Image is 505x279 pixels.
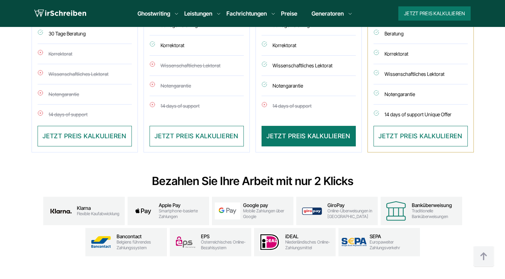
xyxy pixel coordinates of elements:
li: 30 Tage Beratung [38,24,132,44]
span: Smartphone-basierte Zahlungen [159,208,206,219]
span: SEPA [370,234,417,239]
button: JETZT PREIS KALKULIEREN [262,126,356,146]
button: JETZT PREIS KALKULIEREN [38,126,132,146]
span: Bancontact [117,234,164,239]
img: Klarna [48,202,74,219]
a: Ghostwriting [138,9,170,18]
li: Wissenschaftliches Lektorat [38,64,132,84]
span: iDEAL [285,234,333,239]
li: Wissenschaftliches Lektorat [262,56,356,76]
img: Banküberweisung [383,199,409,223]
li: Korrektorat [150,35,244,56]
a: Fachrichtungen [226,9,267,18]
li: 14 days of support [262,96,356,117]
a: Leistungen [184,9,212,18]
li: 14 days of support Unique Offer [374,105,468,126]
li: Notengarantie [150,76,244,96]
img: Bancontact [88,234,114,251]
span: Banküberweisung [412,202,459,208]
img: GiroPay [299,203,325,219]
li: 14 days of support [38,105,132,126]
img: EPS [173,234,198,251]
img: logo wirschreiben [34,8,86,19]
span: Niederländisches Online-Zahlungsmittel [285,239,333,251]
li: Beratung [374,24,468,44]
li: Notengarantie [262,76,356,96]
img: button top [473,246,494,267]
li: Wissenschaftliches Lektorat [150,56,244,76]
span: Europaweiter Zahlungsverkehr [370,239,417,251]
li: Korrektorat [262,35,356,56]
span: Traditionelle Banküberweisungen [412,208,459,219]
span: GiroPay [327,202,375,208]
span: Apple Pay [159,202,206,208]
div: Bezahlen Sie Ihre Arbeit mit nur 2 Klicks [32,174,474,188]
li: 14 days of support [150,96,244,117]
button: JETZT PREIS KALKULIEREN [150,126,244,146]
span: Flexible Kaufabwicklung [77,211,119,217]
li: Notengarantie [38,84,132,105]
li: Wissenschaftliches Lektorat [374,64,468,84]
span: Online-Überweisungen in [GEOGRAPHIC_DATA] [327,208,375,219]
a: Generatoren [312,9,344,18]
img: Google pay [215,202,240,219]
img: SEPA [341,238,367,247]
a: Preise [281,10,297,17]
span: Österreichisches Online-Bezahlsystem [201,239,248,251]
span: Google pay [243,202,291,208]
button: JETZT PREIS KALKULIEREN [374,126,468,146]
li: Korrektorat [374,44,468,64]
img: Apple Pay [130,203,156,219]
span: Klarna [77,205,119,211]
li: Korrektorat [38,44,132,64]
span: Belgiens führendes Zahlungssystem [117,239,164,251]
button: Jetzt Preis kalkulieren [398,6,471,21]
img: iDEAL [257,231,282,253]
span: Mobile Zahlungen über Google [243,208,291,219]
span: EPS [201,234,248,239]
li: Notengarantie [374,84,468,105]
